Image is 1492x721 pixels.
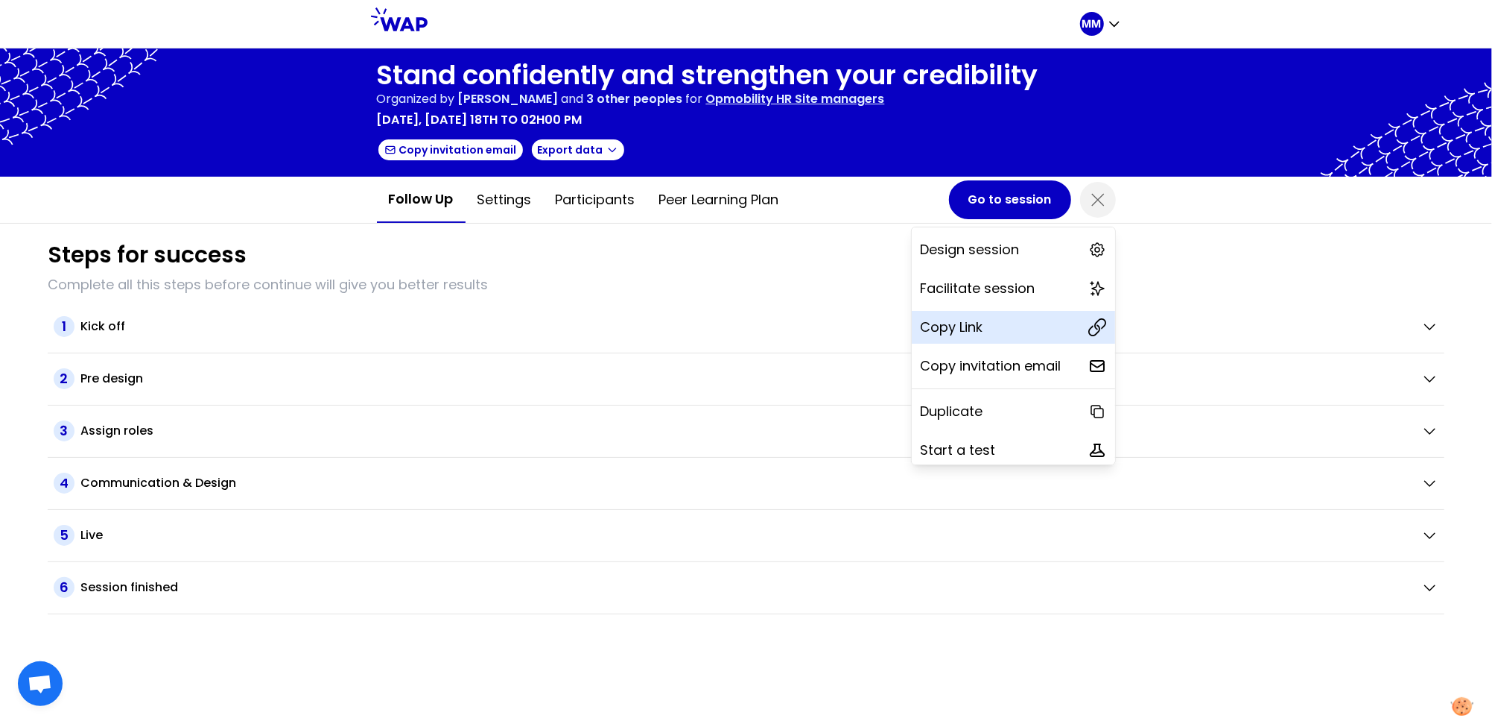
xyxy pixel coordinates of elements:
button: Export data [530,138,626,162]
span: [PERSON_NAME] [458,90,559,107]
p: Design session [921,239,1020,260]
p: [DATE], [DATE] 18th to 02h00 pm [377,111,582,129]
button: Participants [544,177,647,222]
h2: Kick off [80,318,125,336]
span: 3 other peoples [587,90,683,107]
p: Opmobility HR Site managers [706,90,885,108]
button: MM [1080,12,1122,36]
p: Organized by [377,90,455,108]
p: Copy Link [921,317,983,338]
button: Settings [466,177,544,222]
p: Facilitate session [921,278,1035,299]
p: Copy invitation email [921,356,1061,377]
h2: Communication & Design [80,474,236,492]
span: 4 [54,473,74,494]
button: 2Pre design [54,368,1438,389]
h2: Live [80,526,103,544]
button: 1Kick off [54,316,1438,337]
p: Start a test [921,440,996,461]
p: Duplicate [921,401,983,422]
button: 4Communication & Design [54,473,1438,494]
div: Ouvrir le chat [18,661,63,706]
span: 6 [54,577,74,598]
button: 5Live [54,525,1438,546]
span: 3 [54,421,74,441]
span: 2 [54,368,74,389]
h1: Stand confidently and strengthen your credibility [377,60,1038,90]
p: MM [1082,16,1102,31]
h2: Pre design [80,370,143,388]
button: Copy invitation email [377,138,524,162]
button: Follow up [377,177,466,223]
p: for [686,90,703,108]
button: 3Assign roles [54,421,1438,441]
button: Peer learning plan [647,177,791,222]
h2: Session finished [80,579,178,596]
span: 1 [54,316,74,337]
button: 6Session finished [54,577,1438,598]
span: 5 [54,525,74,546]
button: Go to session [949,180,1071,219]
p: and [458,90,683,108]
h1: Steps for success [48,242,247,268]
h2: Assign roles [80,422,153,440]
p: Complete all this steps before continue will give you better results [48,274,1444,295]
